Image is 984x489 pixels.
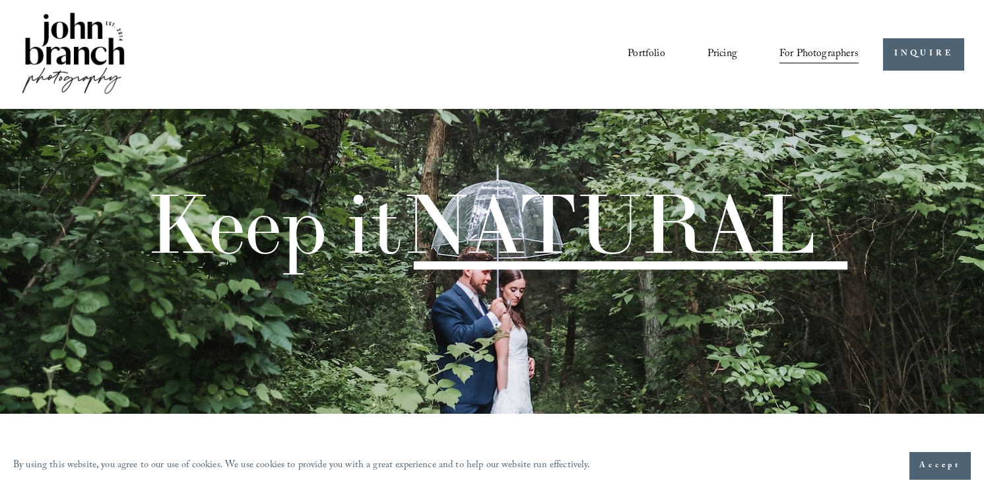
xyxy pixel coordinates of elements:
a: INQUIRE [883,38,964,71]
a: Pricing [707,43,737,65]
img: John Branch IV Photography [20,10,127,99]
span: NATURAL [402,172,816,275]
p: By using this website, you agree to our use of cookies. We use cookies to provide you with a grea... [13,457,591,476]
h1: Keep it [147,183,816,265]
span: For Photographers [779,44,859,65]
span: Accept [919,459,961,473]
a: folder dropdown [779,43,859,65]
button: Accept [909,452,971,480]
a: Portfolio [628,43,665,65]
